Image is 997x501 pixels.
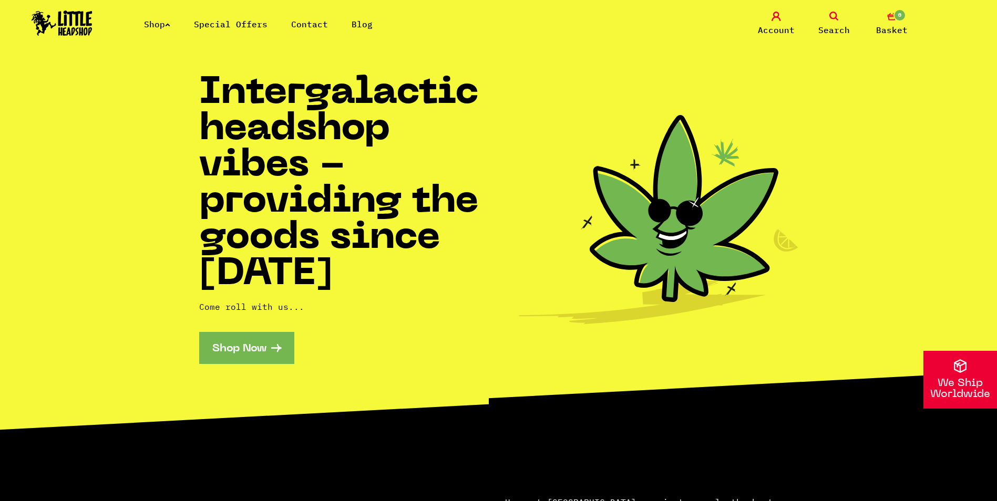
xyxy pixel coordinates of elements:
[199,332,294,364] a: Shop Now
[923,378,997,400] p: We Ship Worldwide
[893,9,906,22] span: 0
[352,19,373,29] a: Blog
[194,19,268,29] a: Special Offers
[758,24,795,36] span: Account
[144,19,170,29] a: Shop
[866,12,918,36] a: 0 Basket
[876,24,908,36] span: Basket
[818,24,850,36] span: Search
[199,300,499,313] p: Come roll with us...
[32,11,92,36] img: Little Head Shop Logo
[808,12,860,36] a: Search
[199,76,499,293] h1: Intergalactic headshop vibes - providing the goods since [DATE]
[291,19,328,29] a: Contact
